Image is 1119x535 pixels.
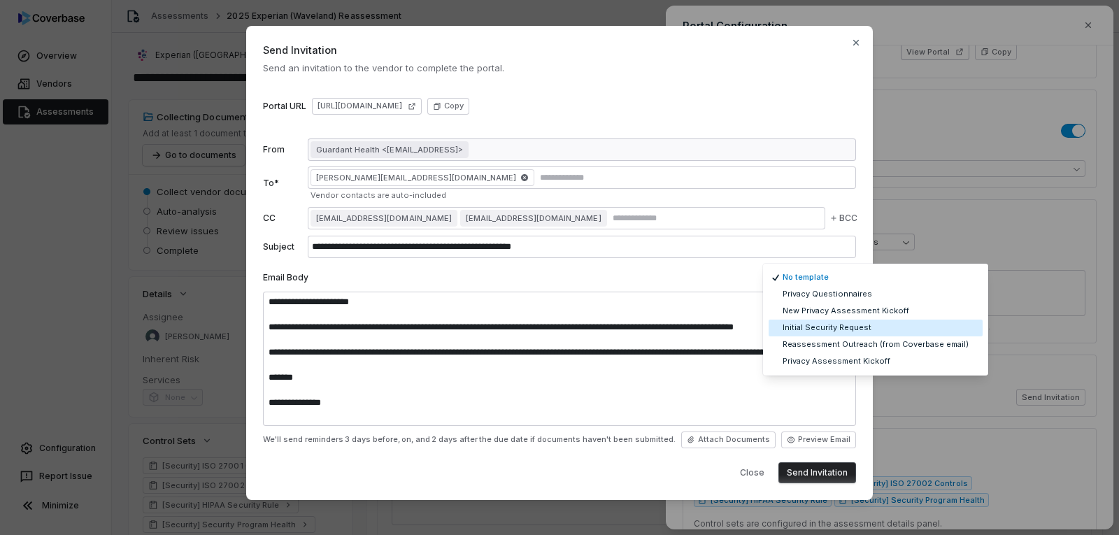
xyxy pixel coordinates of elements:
[783,306,909,316] span: New Privacy Assessment Kickoff
[783,289,872,299] span: Privacy Questionnaires
[783,322,871,333] span: Initial Security Request
[783,356,890,366] span: Privacy Assessment Kickoff
[783,272,829,283] span: No template
[783,339,969,350] span: Reassessment Outreach (from Coverbase email)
